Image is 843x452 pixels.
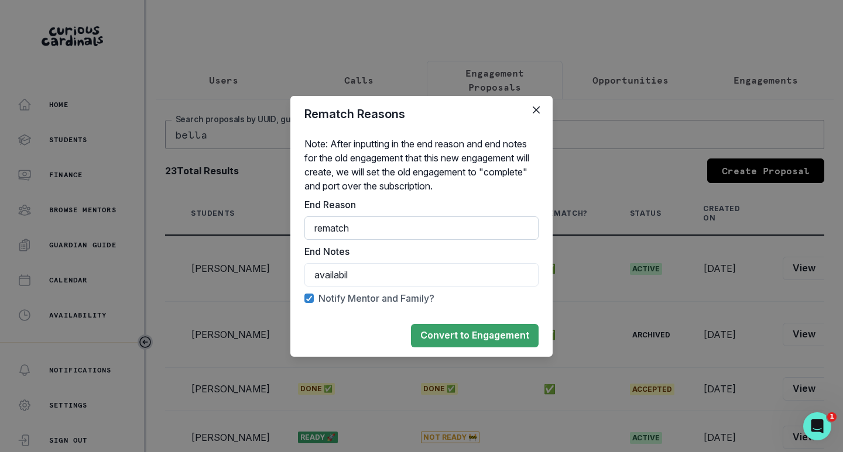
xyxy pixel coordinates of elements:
[304,244,532,258] label: End Notes
[304,137,539,193] p: Note: After inputting in the end reason and end notes for the old engagement that this new engage...
[527,101,546,119] button: Close
[827,412,837,422] span: 1
[318,291,434,305] span: Notify Mentor and Family?
[304,198,532,212] label: End Reason
[290,96,553,132] header: Rematch Reasons
[803,412,831,440] iframe: Intercom live chat
[411,324,539,347] button: Convert to Engagement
